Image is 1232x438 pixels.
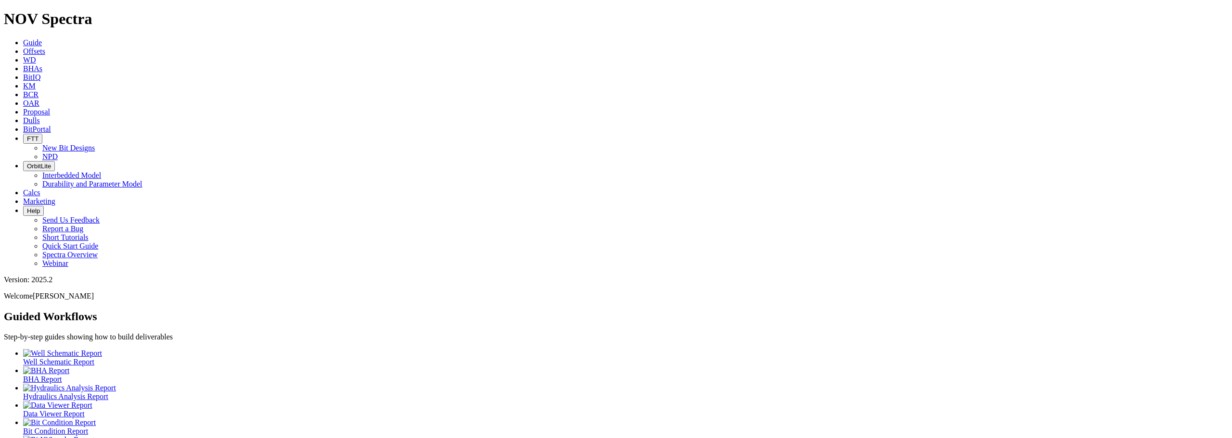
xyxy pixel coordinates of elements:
a: Marketing [23,197,55,205]
a: Bit Condition Report Bit Condition Report [23,418,1228,435]
a: NPD [42,152,58,161]
img: Well Schematic Report [23,349,102,358]
a: BCR [23,90,38,99]
a: New Bit Designs [42,144,95,152]
span: Hydraulics Analysis Report [23,392,108,400]
img: BHA Report [23,366,69,375]
a: Webinar [42,259,68,267]
a: Calcs [23,188,40,197]
span: [PERSON_NAME] [33,292,94,300]
button: OrbitLite [23,161,55,171]
button: Help [23,206,44,216]
a: BHAs [23,64,42,73]
button: FTT [23,134,42,144]
div: Version: 2025.2 [4,275,1228,284]
a: Interbedded Model [42,171,101,179]
a: WD [23,56,36,64]
a: Data Viewer Report Data Viewer Report [23,401,1228,418]
span: BHA Report [23,375,62,383]
span: FTT [27,135,38,142]
span: Bit Condition Report [23,427,88,435]
img: Data Viewer Report [23,401,92,410]
a: BHA Report BHA Report [23,366,1228,383]
a: Short Tutorials [42,233,89,241]
a: Proposal [23,108,50,116]
a: Guide [23,38,42,47]
span: Well Schematic Report [23,358,94,366]
img: Hydraulics Analysis Report [23,384,116,392]
img: Bit Condition Report [23,418,96,427]
a: KM [23,82,36,90]
a: Report a Bug [42,225,83,233]
p: Welcome [4,292,1228,300]
a: BitIQ [23,73,40,81]
span: Data Viewer Report [23,410,85,418]
a: Offsets [23,47,45,55]
a: Quick Start Guide [42,242,98,250]
a: Dulls [23,116,40,125]
span: Help [27,207,40,214]
h2: Guided Workflows [4,310,1228,323]
a: Spectra Overview [42,250,98,259]
a: BitPortal [23,125,51,133]
a: Well Schematic Report Well Schematic Report [23,349,1228,366]
a: Hydraulics Analysis Report Hydraulics Analysis Report [23,384,1228,400]
a: Durability and Parameter Model [42,180,142,188]
span: OrbitLite [27,163,51,170]
h1: NOV Spectra [4,10,1228,28]
p: Step-by-step guides showing how to build deliverables [4,333,1228,341]
a: Send Us Feedback [42,216,100,224]
a: OAR [23,99,39,107]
